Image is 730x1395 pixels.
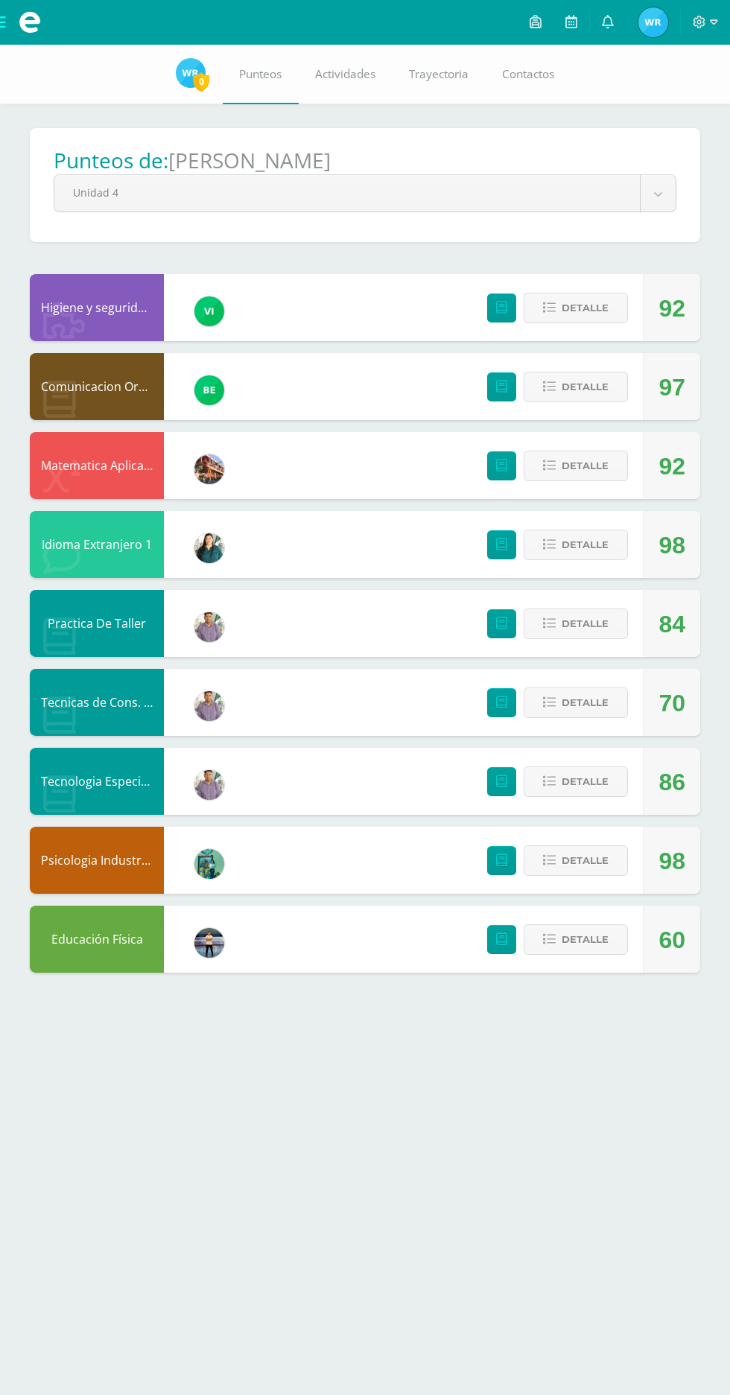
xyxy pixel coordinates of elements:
span: Actividades [315,66,375,82]
span: Detalle [562,689,609,716]
img: 0a4f8d2552c82aaa76f7aefb013bc2ce.png [194,454,224,484]
div: Tecnicas de Cons. Higiene y seg. [30,669,164,736]
img: b08e72ae1415402f2c8bd1f3d2cdaa84.png [194,612,224,642]
img: f58bb6038ea3a85f08ed05377cd67300.png [194,533,224,563]
button: Detalle [524,845,628,876]
div: Idioma Extranjero 1 [30,511,164,578]
div: 98 [658,827,685,894]
div: Comunicacion Oral y Escrita [30,353,164,420]
img: b08e72ae1415402f2c8bd1f3d2cdaa84.png [194,770,224,800]
a: Unidad 4 [54,175,676,212]
div: 84 [658,591,685,658]
button: Detalle [524,372,628,402]
div: 92 [658,275,685,342]
span: Detalle [562,847,609,874]
div: Tecnologia Especifica [30,748,164,815]
span: Detalle [562,926,609,953]
span: Unidad 4 [73,175,621,210]
div: Educación Física [30,906,164,973]
img: fcfaa8a659a726b53afcd2a7f7de06ee.png [176,58,206,88]
span: Detalle [562,452,609,480]
img: fcfaa8a659a726b53afcd2a7f7de06ee.png [638,7,668,37]
button: Detalle [524,451,628,481]
div: Practica De Taller [30,590,164,657]
span: Punteos [239,66,282,82]
div: 70 [658,670,685,737]
img: b3df963adb6106740b98dae55d89aff1.png [194,849,224,879]
div: 97 [658,354,685,421]
div: 60 [658,906,685,973]
img: bde165c00b944de6c05dcae7d51e2fcc.png [194,928,224,958]
span: Detalle [562,373,609,401]
span: Trayectoria [409,66,469,82]
span: Detalle [562,610,609,638]
a: Contactos [486,45,571,104]
div: 92 [658,433,685,500]
a: Punteos [223,45,299,104]
a: Actividades [299,45,393,104]
div: Psicologia Industrial [30,827,164,894]
span: Detalle [562,768,609,795]
div: 86 [658,749,685,816]
span: Contactos [502,66,554,82]
h1: Punteos de: [54,146,168,174]
button: Detalle [524,608,628,639]
div: Higiene y seguridad en el trabajo [30,274,164,341]
span: 0 [193,72,209,91]
img: b85866ae7f275142dc9a325ef37a630d.png [194,375,224,405]
img: b08e72ae1415402f2c8bd1f3d2cdaa84.png [194,691,224,721]
div: 98 [658,512,685,579]
img: a241c2b06c5b4daf9dd7cbc5f490cd0f.png [194,296,224,326]
span: Detalle [562,294,609,322]
button: Detalle [524,687,628,718]
a: Trayectoria [393,45,486,104]
div: Matematica Aplicada [30,432,164,499]
h1: [PERSON_NAME] [168,146,331,174]
button: Detalle [524,293,628,323]
button: Detalle [524,924,628,955]
button: Detalle [524,766,628,797]
button: Detalle [524,530,628,560]
span: Detalle [562,531,609,559]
